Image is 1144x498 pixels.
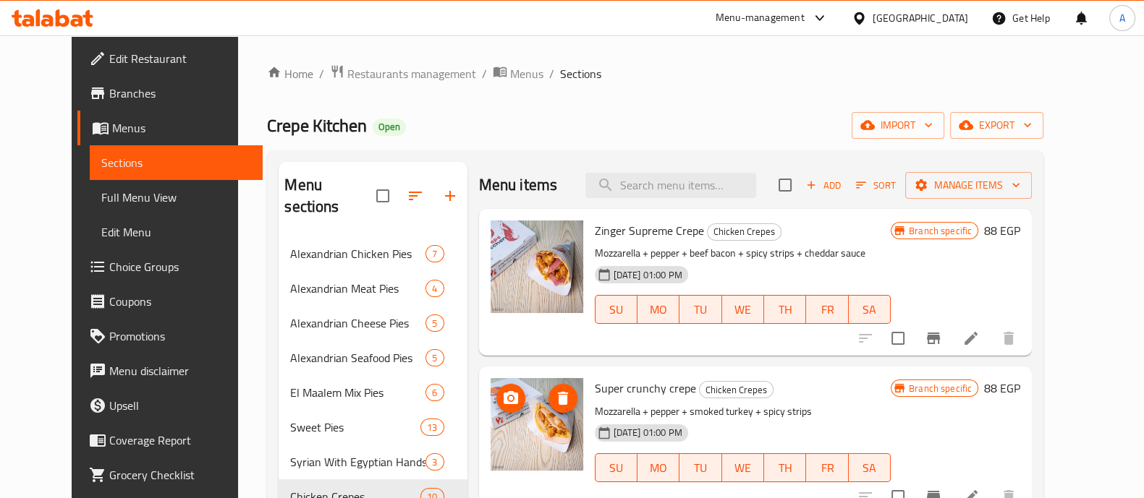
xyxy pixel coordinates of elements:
[962,116,1032,134] span: export
[716,9,805,27] div: Menu-management
[421,421,443,434] span: 13
[426,351,443,365] span: 5
[863,116,933,134] span: import
[984,378,1020,398] h6: 88 EGP
[101,223,251,241] span: Edit Menu
[426,317,443,330] span: 5
[905,172,1032,199] button: Manage items
[77,353,263,388] a: Menu disclaimer
[549,65,554,82] li: /
[770,299,800,320] span: TH
[290,453,425,471] span: Syrian With Egyptian Hands
[101,189,251,206] span: Full Menu View
[90,145,263,180] a: Sections
[398,179,433,213] span: Sort sections
[595,220,704,241] span: Zinger Supreme Crepe
[903,382,978,395] span: Branch specific
[109,258,251,275] span: Choice Groups
[685,299,716,320] span: TU
[368,181,398,211] span: Select all sections
[373,119,406,136] div: Open
[764,295,806,324] button: TH
[873,10,968,26] div: [GEOGRAPHIC_DATA]
[112,119,251,137] span: Menus
[883,323,913,353] span: Select to update
[595,403,891,421] p: Mozzarella + pepper + smoked turkey + spicy strips
[90,180,263,215] a: Full Menu View
[109,85,251,102] span: Branches
[728,299,758,320] span: WE
[425,384,444,401] div: items
[707,223,781,241] div: Chicken Crepes
[319,65,324,82] li: /
[290,384,425,401] div: El Maalem Mix Pies
[109,327,251,345] span: Promotions
[77,284,263,319] a: Coupons
[770,458,800,478] span: TH
[279,410,467,445] div: Sweet Pies13
[608,426,688,439] span: [DATE] 01:00 PM
[77,423,263,458] a: Coverage Report
[77,458,263,492] a: Grocery Checklist
[279,375,467,410] div: El Maalem Mix Pies6
[722,295,764,324] button: WE
[290,245,425,262] span: Alexandrian Chicken Pies
[109,50,251,67] span: Edit Restaurant
[679,295,721,324] button: TU
[601,458,632,478] span: SU
[595,244,891,262] p: Mozzarella + pepper + beef bacon + spicy strips + cheddar sauce
[595,453,637,482] button: SU
[855,458,885,478] span: SA
[290,349,425,366] span: Alexandrian Seafood Pies
[290,280,425,297] span: Alexandrian Meat Pies
[426,282,443,296] span: 4
[855,299,885,320] span: SA
[267,109,367,142] span: Crepe Kitchen
[279,445,467,479] div: Syrian With Egyptian Hands3
[601,299,632,320] span: SU
[101,154,251,171] span: Sections
[496,384,525,413] button: upload picture
[1119,10,1125,26] span: A
[426,247,443,261] span: 7
[852,174,899,197] button: Sort
[109,397,251,414] span: Upsell
[852,112,944,139] button: import
[493,64,543,83] a: Menus
[425,453,444,471] div: items
[347,65,476,82] span: Restaurants management
[77,111,263,145] a: Menus
[595,295,637,324] button: SU
[847,174,905,197] span: Sort items
[425,245,444,262] div: items
[685,458,716,478] span: TU
[903,224,978,238] span: Branch specific
[290,314,425,332] div: Alexandrian Cheese Pies
[284,174,376,218] h2: Menu sections
[109,466,251,484] span: Grocery Checklist
[700,382,773,398] span: Chicken Crepes
[279,236,467,271] div: Alexandrian Chicken Pies7
[849,295,891,324] button: SA
[479,174,558,196] h2: Menu items
[643,299,674,320] span: MO
[267,64,1043,83] nav: breadcrumb
[804,177,843,194] span: Add
[585,173,756,198] input: search
[482,65,487,82] li: /
[812,458,842,478] span: FR
[917,176,1020,194] span: Manage items
[77,249,263,284] a: Choice Groups
[548,384,577,413] button: delete image
[433,179,467,213] button: Add section
[109,362,251,379] span: Menu disclaimer
[764,453,806,482] button: TH
[806,295,848,324] button: FR
[425,280,444,297] div: items
[77,41,263,76] a: Edit Restaurant
[916,321,951,356] button: Branch-specific-item
[426,455,443,469] span: 3
[279,271,467,306] div: Alexandrian Meat Pies4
